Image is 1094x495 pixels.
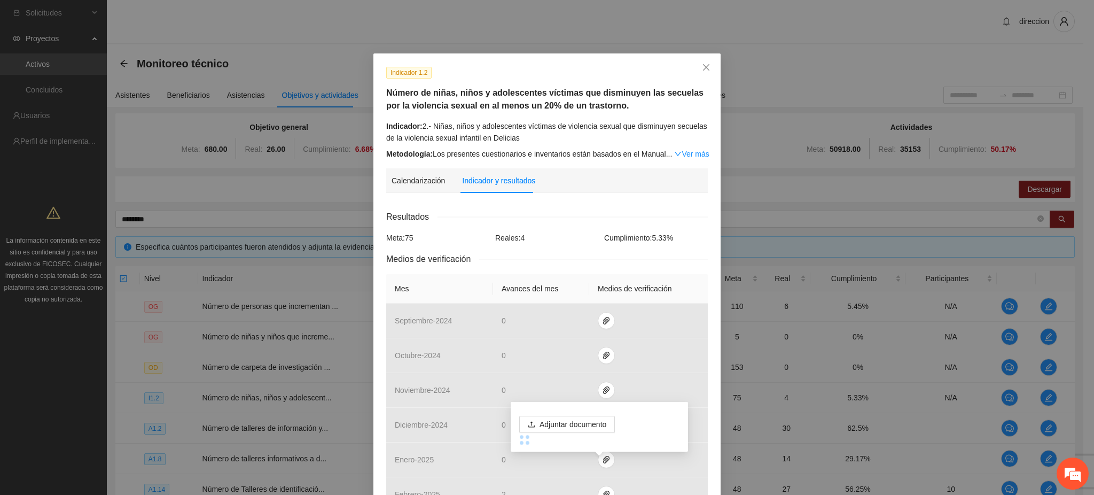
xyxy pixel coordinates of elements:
[392,175,445,187] div: Calendarización
[598,312,615,329] button: paper-clip
[598,451,615,468] button: paper-clip
[519,420,615,429] span: uploadAdjuntar documento
[386,150,433,158] strong: Metodología:
[601,232,710,244] div: Cumplimiento: 5.33 %
[395,421,448,429] span: diciembre - 2024
[386,210,437,223] span: Resultados
[528,421,535,429] span: upload
[589,274,708,304] th: Medios de verificación
[598,455,614,464] span: paper-clip
[386,87,708,112] h5: Número de niñas, niños y adolescentes víctimas que disminuyen las secuelas por la violencia sexua...
[493,274,589,304] th: Avances del mes
[495,234,525,242] span: Reales: 4
[395,455,434,464] span: enero - 2025
[386,122,423,130] strong: Indicador:
[540,419,606,430] span: Adjuntar documento
[386,120,708,144] div: 2.- Niñas, niños y adolescentes víctimas de violencia sexual que disminuyen secuelas de la violen...
[674,150,709,158] a: Expand
[519,416,615,433] button: uploadAdjuntar documento
[502,316,506,325] span: 0
[502,386,506,395] span: 0
[395,386,450,395] span: noviembre - 2024
[598,351,614,360] span: paper-clip
[674,150,682,158] span: down
[386,67,432,79] span: Indicador 1.2
[386,252,479,266] span: Medios de verificación
[502,351,506,360] span: 0
[395,351,441,360] span: octubre - 2024
[598,382,615,399] button: paper-clip
[502,455,506,464] span: 0
[598,386,614,395] span: paper-clip
[598,347,615,364] button: paper-clip
[386,274,493,304] th: Mes
[502,421,506,429] span: 0
[702,63,710,72] span: close
[384,232,493,244] div: Meta: 75
[598,316,614,325] span: paper-clip
[462,175,535,187] div: Indicador y resultados
[692,53,721,82] button: Close
[395,316,452,325] span: septiembre - 2024
[386,148,708,160] div: Los presentes cuestionarios e inventarios están basados en el Manual
[666,150,673,158] span: ...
